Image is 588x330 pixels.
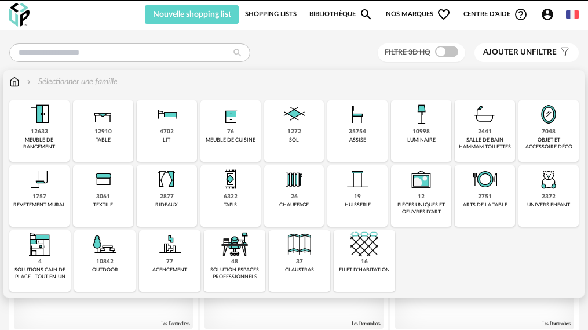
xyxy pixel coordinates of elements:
span: Filtre 3D HQ [385,49,430,56]
span: Nos marques [386,5,451,24]
div: meuble de rangement [13,137,66,150]
div: filet d'habitation [339,267,390,273]
div: luminaire [407,137,436,143]
img: UniqueOeuvre.png [407,165,435,193]
div: 4 [38,258,42,266]
img: Luminaire.png [407,100,435,128]
div: 3061 [96,193,110,201]
div: sol [289,137,299,143]
span: Account Circle icon [540,8,554,21]
img: Assise.png [344,100,371,128]
img: svg+xml;base64,PHN2ZyB3aWR0aD0iMTYiIGhlaWdodD0iMTYiIHZpZXdCb3g9IjAgMCAxNiAxNiIgZmlsbD0ibm9uZSIgeG... [24,76,34,88]
img: svg+xml;base64,PHN2ZyB3aWR0aD0iMTYiIGhlaWdodD0iMTciIHZpZXdCb3g9IjAgMCAxNiAxNyIgZmlsbD0ibm9uZSIgeG... [9,76,20,88]
div: agencement [152,267,187,273]
img: Cloison.png [286,230,313,258]
a: Shopping Lists [245,5,297,24]
div: solutions gain de place - tout-en-un [13,267,67,280]
img: Radiateur.png [280,165,308,193]
img: Meuble%20de%20rangement.png [25,100,53,128]
div: huisserie [345,202,371,208]
button: Nouvelle shopping list [145,5,239,24]
span: Ajouter un [483,48,532,56]
span: Nouvelle shopping list [153,10,231,19]
div: Sélectionner une famille [24,76,118,88]
div: pièces uniques et oeuvres d'art [395,202,448,215]
div: 1757 [32,193,46,201]
div: solution espaces professionnels [207,267,262,280]
div: 26 [291,193,298,201]
span: filtre [483,48,557,57]
img: OXP [9,3,30,27]
button: Ajouter unfiltre Filter icon [474,43,579,62]
div: meuble de cuisine [206,137,255,143]
img: filet.png [350,230,378,258]
span: Centre d'aideHelp Circle Outline icon [463,8,528,21]
div: 76 [227,128,234,136]
img: ArtTable.png [471,165,499,193]
img: Tapis.png [217,165,244,193]
div: objet et accessoire déco [522,137,575,150]
div: tapis [224,202,237,208]
div: 2372 [542,193,556,201]
div: 12 [418,193,425,201]
div: univers enfant [527,202,570,208]
div: lit [163,137,170,143]
div: table [96,137,111,143]
img: Agencement.png [156,230,184,258]
div: 1272 [287,128,301,136]
div: 2441 [478,128,492,136]
div: rideaux [155,202,178,208]
img: ToutEnUn.png [26,230,54,258]
div: claustras [285,267,314,273]
div: chauffage [279,202,309,208]
span: Heart Outline icon [437,8,451,21]
img: Huiserie.png [344,165,371,193]
div: 77 [166,258,173,266]
span: Filter icon [557,48,570,57]
a: BibliothèqueMagnify icon [309,5,373,24]
span: Help Circle Outline icon [514,8,528,21]
div: 2877 [160,193,174,201]
img: UniversEnfant.png [535,165,563,193]
div: arts de la table [463,202,507,208]
img: Rangement.png [217,100,244,128]
div: 6322 [224,193,238,201]
div: 2751 [478,193,492,201]
img: fr [566,8,579,21]
div: salle de bain hammam toilettes [458,137,512,150]
img: Outdoor.png [91,230,119,258]
img: Salle%20de%20bain.png [471,100,499,128]
img: Miroir.png [535,100,563,128]
div: 7048 [542,128,556,136]
div: textile [93,202,113,208]
img: Papier%20peint.png [25,165,53,193]
div: 12910 [94,128,112,136]
span: Magnify icon [359,8,373,21]
div: 16 [361,258,368,266]
div: 48 [231,258,238,266]
div: 37 [296,258,303,266]
div: 4702 [160,128,174,136]
div: revêtement mural [13,202,65,208]
div: 12633 [31,128,48,136]
span: Account Circle icon [540,8,560,21]
img: Literie.png [153,100,181,128]
div: outdoor [92,267,118,273]
div: 35754 [349,128,366,136]
div: 10998 [412,128,430,136]
img: Textile.png [89,165,117,193]
div: assise [349,137,366,143]
div: 19 [354,193,361,201]
img: Rideaux.png [153,165,181,193]
div: 10842 [96,258,114,266]
img: Sol.png [280,100,308,128]
img: Table.png [89,100,117,128]
img: espace-de-travail.png [221,230,249,258]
